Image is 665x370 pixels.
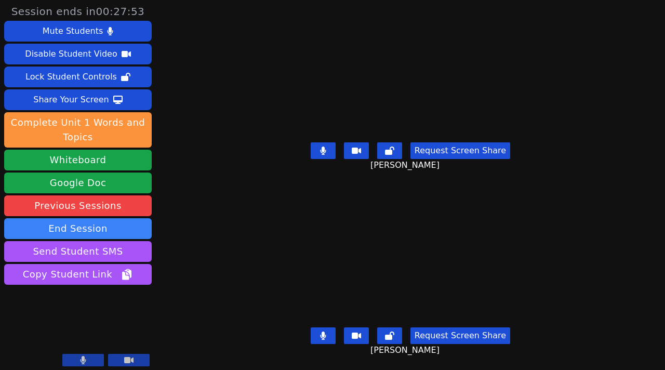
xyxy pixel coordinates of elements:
[4,195,152,216] a: Previous Sessions
[4,218,152,239] button: End Session
[4,21,152,42] button: Mute Students
[33,91,109,108] div: Share Your Screen
[23,267,133,282] span: Copy Student Link
[4,89,152,110] button: Share Your Screen
[4,112,152,148] button: Complete Unit 1 Words and Topics
[410,142,510,159] button: Request Screen Share
[25,69,117,85] div: Lock Student Controls
[4,173,152,193] a: Google Doc
[370,344,442,356] span: [PERSON_NAME]
[4,150,152,170] button: Whiteboard
[410,327,510,344] button: Request Screen Share
[4,264,152,285] button: Copy Student Link
[4,241,152,262] button: Send Student SMS
[25,46,117,62] div: Disable Student Video
[370,159,442,171] span: [PERSON_NAME]
[11,4,145,19] span: Session ends in
[4,44,152,64] button: Disable Student Video
[43,23,103,39] div: Mute Students
[96,5,145,18] time: 00:27:53
[4,67,152,87] button: Lock Student Controls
